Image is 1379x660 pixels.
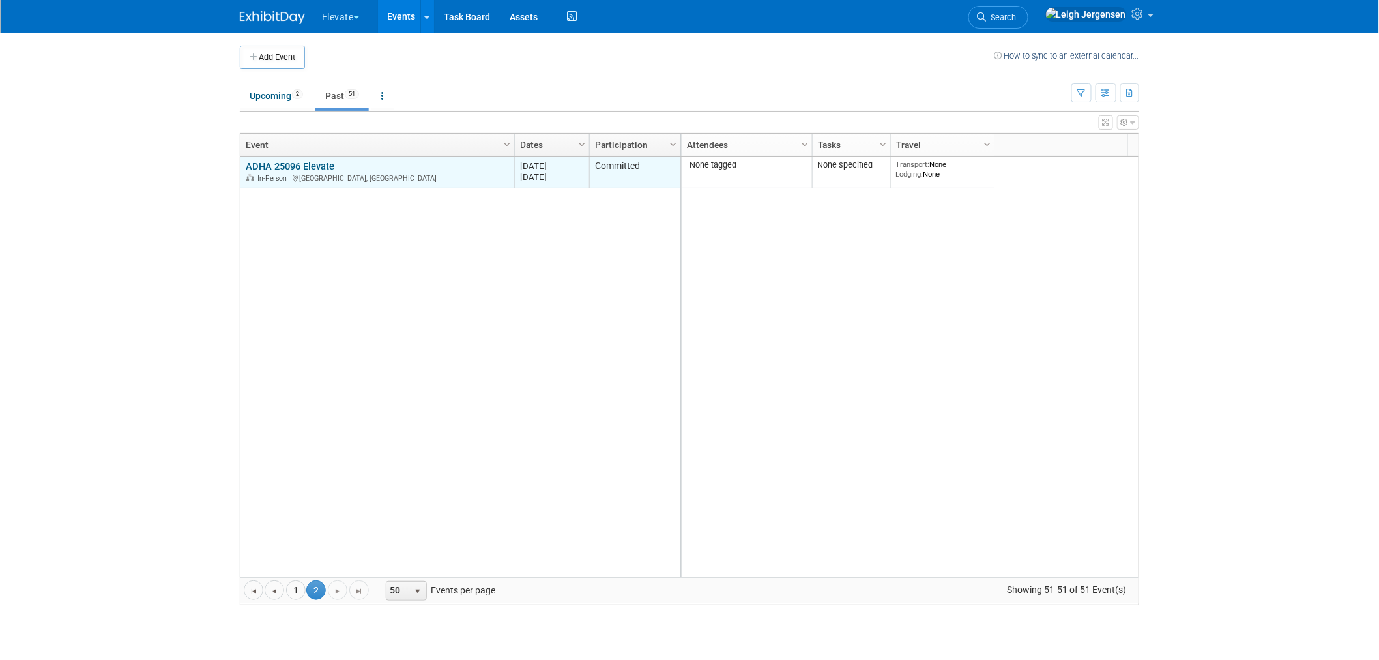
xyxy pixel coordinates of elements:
span: Go to the next page [332,586,343,597]
span: Go to the first page [248,586,259,597]
span: select [413,586,423,597]
a: Column Settings [501,134,515,153]
span: Column Settings [878,140,888,150]
a: ADHA 25096 Elevate [246,160,334,172]
a: Search [968,6,1028,29]
a: How to sync to an external calendar... [994,51,1139,61]
div: None None [896,160,990,179]
a: Column Settings [981,134,995,153]
a: Event [246,134,506,156]
a: Column Settings [575,134,590,153]
span: Column Settings [982,140,993,150]
div: None specified [818,160,886,170]
a: Column Settings [667,134,681,153]
span: Events per page [370,580,508,600]
span: - [547,161,549,171]
a: Upcoming2 [240,83,313,108]
img: In-Person Event [246,174,254,181]
a: Go to the last page [349,580,369,600]
span: 2 [292,89,303,99]
a: Past51 [315,83,369,108]
a: Column Settings [877,134,891,153]
a: Go to the next page [328,580,347,600]
span: Column Settings [668,140,678,150]
a: Travel [896,134,986,156]
div: [GEOGRAPHIC_DATA], [GEOGRAPHIC_DATA] [246,172,508,183]
div: None tagged [687,160,807,170]
a: Go to the previous page [265,580,284,600]
a: Column Settings [798,134,813,153]
span: Column Settings [800,140,810,150]
span: Search [986,12,1016,22]
span: Go to the last page [354,586,364,597]
span: In-Person [257,174,291,183]
span: Go to the previous page [269,586,280,597]
div: [DATE] [520,160,583,172]
span: 2 [306,580,326,600]
a: Attendees [687,134,804,156]
td: Committed [589,157,680,188]
a: Go to the first page [244,580,263,600]
span: Transport: [896,160,930,169]
button: Add Event [240,46,305,69]
span: Column Settings [577,140,587,150]
a: Dates [520,134,581,156]
span: Showing 51-51 of 51 Event(s) [995,580,1139,599]
img: ExhibitDay [240,11,305,24]
a: 1 [286,580,306,600]
div: [DATE] [520,172,583,183]
span: Column Settings [502,140,512,150]
span: 51 [345,89,359,99]
a: Tasks [818,134,882,156]
span: 50 [386,582,409,600]
a: Participation [595,134,672,156]
img: Leigh Jergensen [1045,7,1127,22]
span: Lodging: [896,170,923,179]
